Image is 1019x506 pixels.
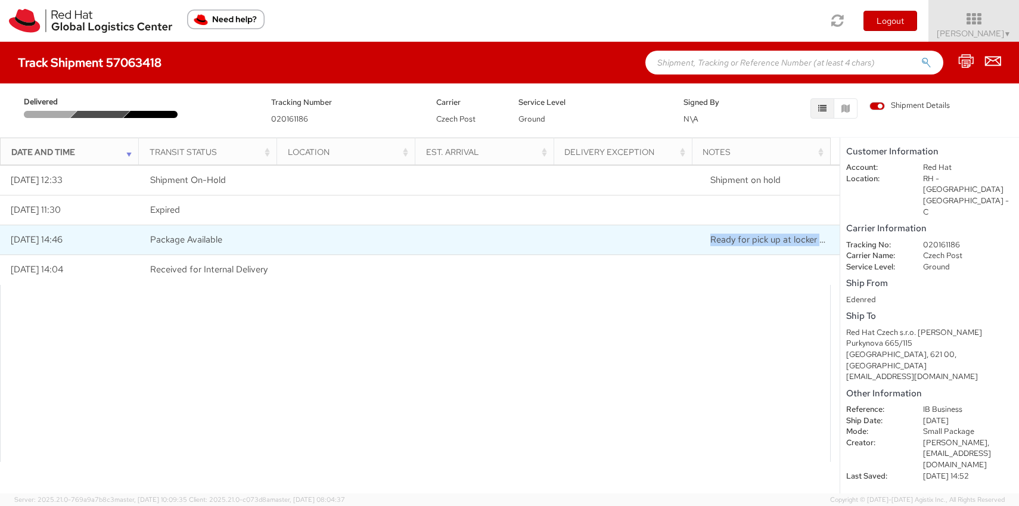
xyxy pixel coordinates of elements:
h5: Other Information [846,389,1013,399]
div: Transit Status [150,146,274,158]
dt: Reference: [837,404,914,415]
span: master, [DATE] 10:09:35 [114,495,187,504]
dt: Location: [837,173,914,185]
h5: Signed By [684,98,748,107]
h4: Track Shipment 57063418 [18,56,161,69]
dt: Account: [837,162,914,173]
span: [PERSON_NAME] [937,28,1011,39]
h5: Customer Information [846,147,1013,157]
dt: Tracking No: [837,240,914,251]
dt: Creator: [837,437,914,449]
span: Received for Internal Delivery [150,263,268,275]
span: Czech Post [436,114,476,124]
span: Expired [150,204,180,216]
label: Shipment Details [869,100,950,113]
div: Notes [703,146,827,158]
dt: Service Level: [837,262,914,273]
dt: Ship Date: [837,415,914,427]
span: 020161186 [271,114,308,124]
h5: Ship From [846,278,1013,288]
span: Delivered [24,97,75,108]
div: Delivery Exception [564,146,688,158]
h5: Ship To [846,311,1013,321]
button: Need help? [187,10,265,29]
span: Copyright © [DATE]-[DATE] Agistix Inc., All Rights Reserved [830,495,1005,505]
div: Location [288,146,412,158]
span: Package Available [150,234,222,246]
span: Ground [518,114,545,124]
dt: Carrier Name: [837,250,914,262]
div: Red Hat Czech s.r.o. [PERSON_NAME] [846,327,1013,339]
dt: Mode: [837,426,914,437]
span: master, [DATE] 08:04:37 [270,495,345,504]
div: Est. Arrival [426,146,550,158]
span: [PERSON_NAME], [923,437,989,448]
h5: Carrier [436,98,501,107]
button: Logout [863,11,917,31]
div: Purkynova 665/115 [846,338,1013,349]
div: [GEOGRAPHIC_DATA], 621 00, [GEOGRAPHIC_DATA] [846,349,1013,371]
div: [EMAIL_ADDRESS][DOMAIN_NAME] [846,371,1013,383]
dt: Last Saved: [837,471,914,482]
div: Edenred [846,294,1013,306]
span: Ready for pick up at locker RH - Brno TPB-C-10 [710,234,975,246]
span: N\A [684,114,698,124]
span: Client: 2025.21.0-c073d8a [189,495,345,504]
span: Shipment Details [869,100,950,111]
h5: Tracking Number [271,98,418,107]
div: Date and Time [11,146,135,158]
span: Server: 2025.21.0-769a9a7b8c3 [14,495,187,504]
h5: Service Level [518,98,666,107]
span: ▼ [1004,29,1011,39]
h5: Carrier Information [846,223,1013,234]
span: Shipment on hold [710,174,781,186]
img: rh-logistics-00dfa346123c4ec078e1.svg [9,9,172,33]
span: Shipment On-Hold [150,174,226,186]
input: Shipment, Tracking or Reference Number (at least 4 chars) [645,51,943,74]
